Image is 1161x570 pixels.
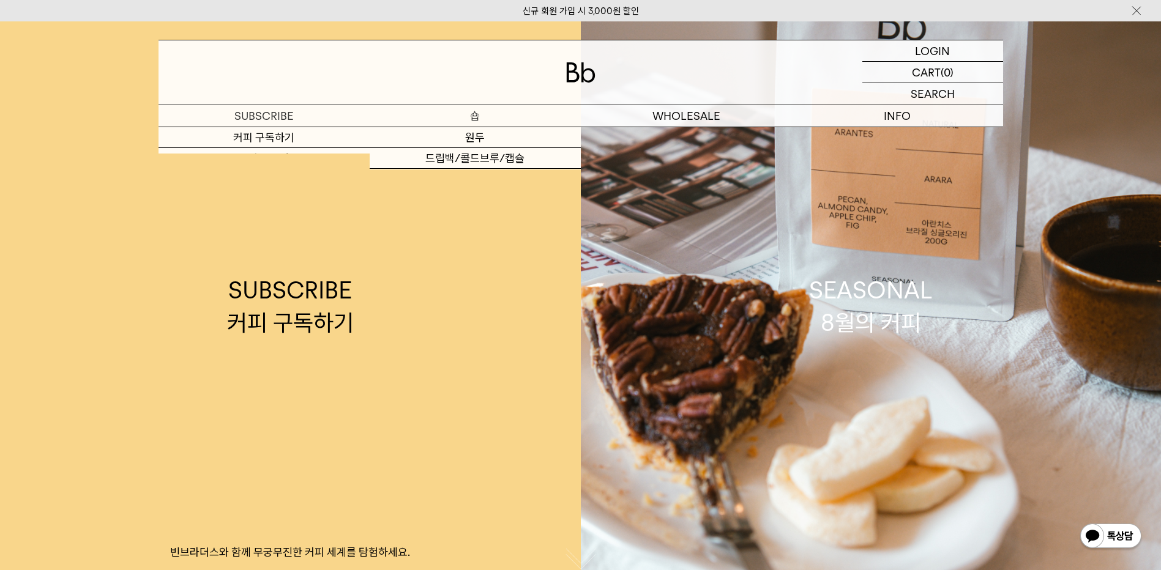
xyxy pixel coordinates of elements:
[159,127,370,148] a: 커피 구독하기
[941,62,954,83] p: (0)
[809,274,933,339] div: SEASONAL 8월의 커피
[227,274,354,339] div: SUBSCRIBE 커피 구독하기
[912,62,941,83] p: CART
[523,6,639,17] a: 신규 회원 가입 시 3,000원 할인
[792,105,1003,127] p: INFO
[370,148,581,169] a: 드립백/콜드브루/캡슐
[370,105,581,127] a: 숍
[159,148,370,169] a: 샘플러 체험하기
[581,105,792,127] p: WHOLESALE
[915,40,950,61] p: LOGIN
[862,62,1003,83] a: CART (0)
[1079,522,1143,552] img: 카카오톡 채널 1:1 채팅 버튼
[159,105,370,127] a: SUBSCRIBE
[911,83,955,105] p: SEARCH
[370,169,581,190] a: 선물세트
[370,127,581,148] a: 원두
[566,62,595,83] img: 로고
[862,40,1003,62] a: LOGIN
